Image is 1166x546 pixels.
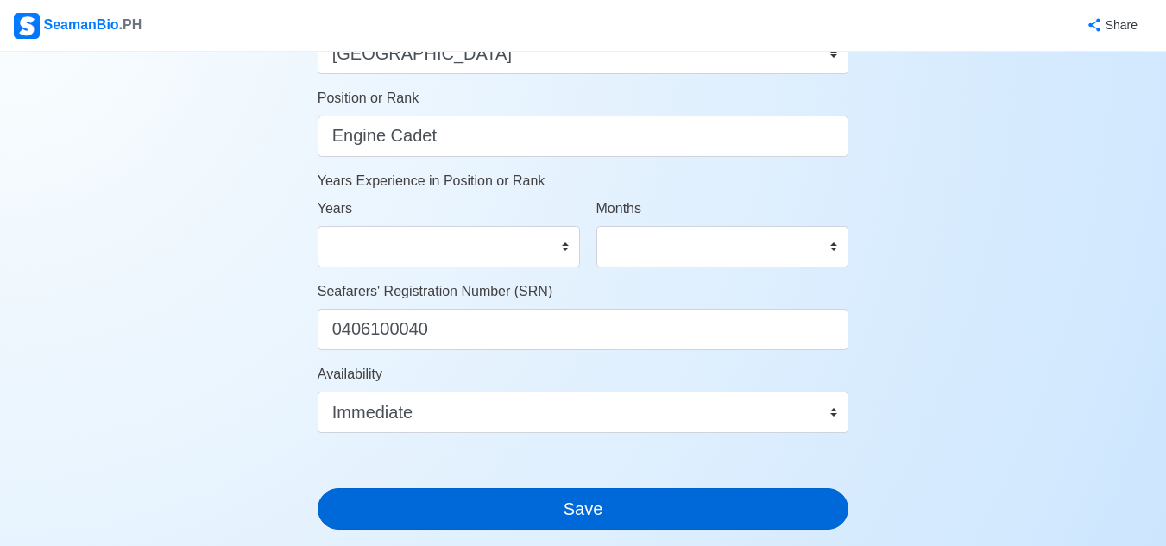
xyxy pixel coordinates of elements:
[119,17,142,32] span: .PH
[318,284,552,298] span: Seafarers' Registration Number (SRN)
[318,198,352,219] label: Years
[596,198,641,219] label: Months
[318,488,849,530] button: Save
[318,309,849,350] input: ex. 1234567890
[1069,9,1152,42] button: Share
[14,13,40,39] img: Logo
[318,116,849,157] input: ex. 2nd Officer w/ Master License
[318,91,419,105] span: Position or Rank
[318,171,849,191] p: Years Experience in Position or Rank
[318,364,382,385] label: Availability
[14,13,142,39] div: SeamanBio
